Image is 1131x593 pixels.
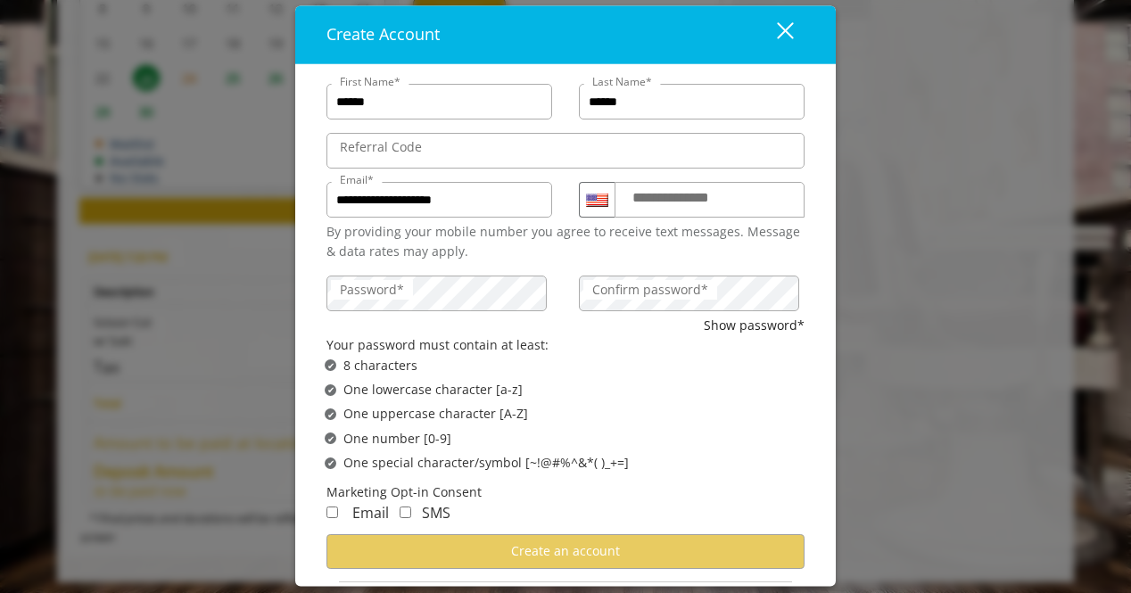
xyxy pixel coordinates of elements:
[326,23,440,45] span: Create Account
[327,408,334,422] span: ✔
[579,182,615,218] div: Country
[331,137,431,157] label: Referral Code
[343,356,417,375] span: 8 characters
[744,16,805,53] button: close dialog
[422,503,450,523] span: SMS
[326,482,805,502] div: Marketing Opt-in Consent
[400,507,411,518] input: Receive Marketing SMS
[331,73,409,90] label: First Name*
[326,133,805,169] input: ReferralCode
[343,454,629,474] span: One special character/symbol [~!@#%^&*( )_+=]
[579,84,805,119] input: Lastname
[326,84,552,119] input: FirstName
[583,73,661,90] label: Last Name*
[326,222,805,262] div: By providing your mobile number you agree to receive text messages. Message & data rates may apply.
[327,358,334,373] span: ✔
[511,542,620,559] span: Create an account
[327,432,334,446] span: ✔
[343,380,523,399] span: One lowercase character [a-z]
[326,336,805,356] div: Your password must contain at least:
[352,503,389,523] span: Email
[327,383,334,398] span: ✔
[331,171,383,188] label: Email*
[756,21,792,48] div: close dialog
[326,276,547,311] input: Password
[343,405,528,424] span: One uppercase character [A-Z]
[583,280,717,300] label: Confirm password*
[579,276,799,311] input: ConfirmPassword
[331,280,413,300] label: Password*
[704,316,805,335] button: Show password*
[326,534,805,569] button: Create an account
[327,457,334,471] span: ✔
[343,429,451,449] span: One number [0-9]
[326,182,552,218] input: Email
[326,507,338,518] input: Receive Marketing Email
